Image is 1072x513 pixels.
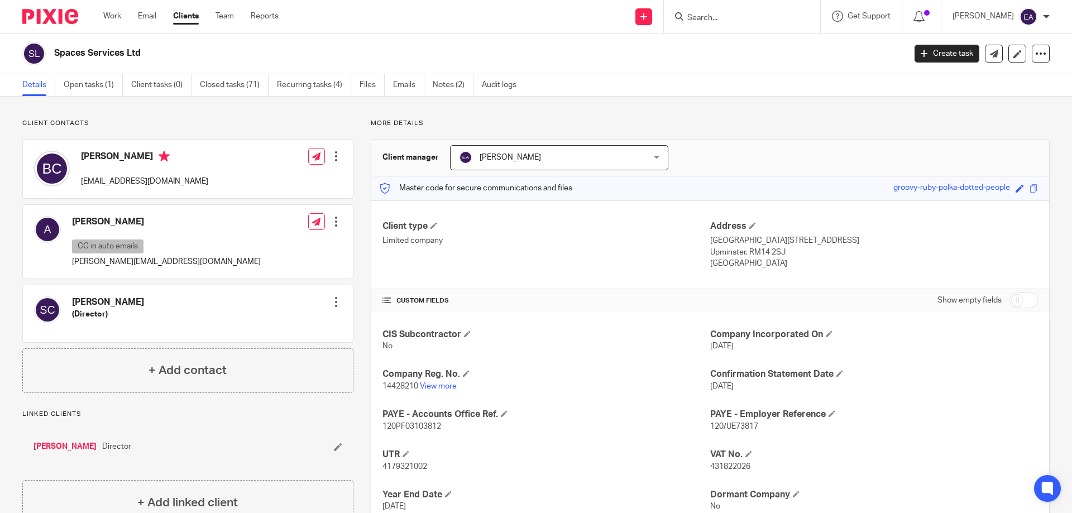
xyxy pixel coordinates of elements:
h4: [PERSON_NAME] [72,296,144,308]
p: Master code for secure communications and files [380,183,572,194]
h4: PAYE - Employer Reference [710,409,1038,420]
a: Client tasks (0) [131,74,192,96]
h3: Client manager [382,152,439,163]
h2: Spaces Services Ltd [54,47,729,59]
span: No [710,502,720,510]
span: 120PF03103812 [382,423,441,430]
span: [PERSON_NAME] [480,154,541,161]
span: 4179321002 [382,463,427,471]
h4: PAYE - Accounts Office Ref. [382,409,710,420]
h4: [PERSON_NAME] [81,151,208,165]
h4: Company Reg. No. [382,368,710,380]
h4: Confirmation Statement Date [710,368,1038,380]
h4: UTR [382,449,710,461]
h4: CIS Subcontractor [382,329,710,341]
div: groovy-ruby-polka-dotted-people [893,182,1010,195]
a: Notes (2) [433,74,473,96]
img: svg%3E [34,216,61,243]
a: Open tasks (1) [64,74,123,96]
h4: Client type [382,220,710,232]
h5: (Director) [72,309,144,320]
span: Get Support [848,12,891,20]
span: Director [102,441,131,452]
img: svg%3E [1020,8,1037,26]
span: 431822026 [710,463,750,471]
h4: CUSTOM FIELDS [382,296,710,305]
a: Recurring tasks (4) [277,74,351,96]
img: svg%3E [34,296,61,323]
span: [DATE] [710,382,734,390]
p: [GEOGRAPHIC_DATA][STREET_ADDRESS] [710,235,1038,246]
a: Audit logs [482,74,525,96]
h4: Year End Date [382,489,710,501]
span: 14428210 [382,382,418,390]
h4: Address [710,220,1038,232]
h4: + Add linked client [137,494,238,511]
a: Create task [915,45,979,63]
p: Client contacts [22,119,353,128]
label: Show empty fields [937,295,1002,306]
p: More details [371,119,1050,128]
img: Pixie [22,9,78,24]
span: 120/UE73817 [710,423,758,430]
h4: + Add contact [149,362,227,379]
h4: Dormant Company [710,489,1038,501]
h4: [PERSON_NAME] [72,216,261,228]
p: [PERSON_NAME] [953,11,1014,22]
i: Primary [159,151,170,162]
h4: VAT No. [710,449,1038,461]
a: Email [138,11,156,22]
a: Reports [251,11,279,22]
a: Closed tasks (71) [200,74,269,96]
p: Upminster, RM14 2SJ [710,247,1038,258]
a: Clients [173,11,199,22]
a: Emails [393,74,424,96]
p: Linked clients [22,410,353,419]
p: [PERSON_NAME][EMAIL_ADDRESS][DOMAIN_NAME] [72,256,261,267]
a: [PERSON_NAME] [33,441,97,452]
a: Team [216,11,234,22]
p: [GEOGRAPHIC_DATA] [710,258,1038,269]
span: [DATE] [382,502,406,510]
a: Work [103,11,121,22]
a: Files [360,74,385,96]
a: Details [22,74,55,96]
img: svg%3E [459,151,472,164]
a: View more [420,382,457,390]
input: Search [686,13,787,23]
p: Limited company [382,235,710,246]
h4: Company Incorporated On [710,329,1038,341]
img: svg%3E [34,151,70,186]
span: No [382,342,393,350]
img: svg%3E [22,42,46,65]
p: CC in auto emails [72,239,143,253]
p: [EMAIL_ADDRESS][DOMAIN_NAME] [81,176,208,187]
span: [DATE] [710,342,734,350]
